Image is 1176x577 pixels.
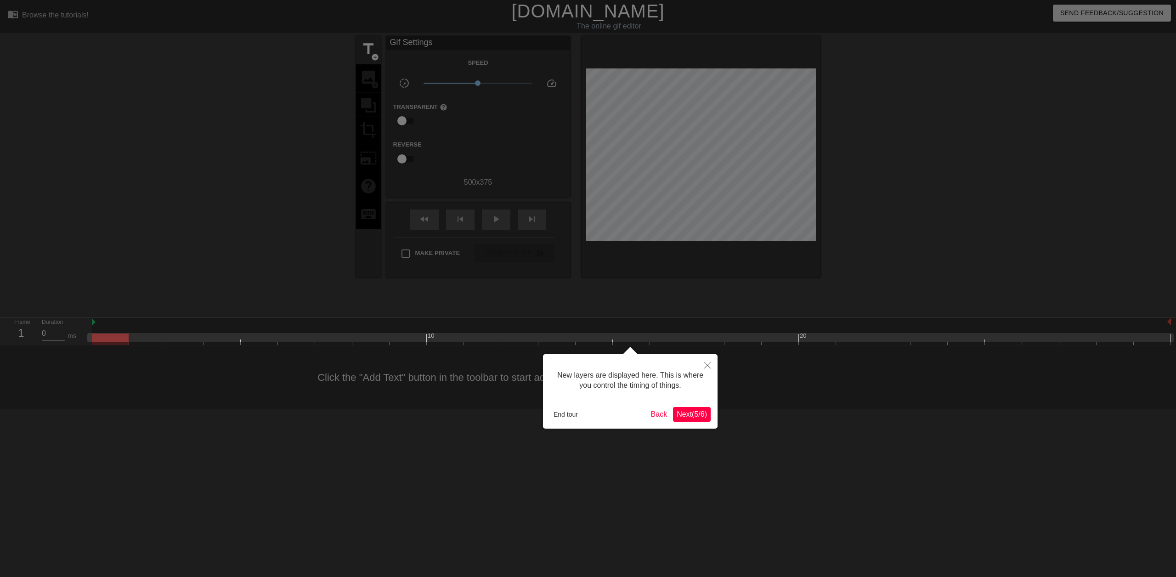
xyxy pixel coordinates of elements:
[697,354,718,375] button: Close
[677,410,707,418] span: Next ( 5 / 6 )
[550,361,711,400] div: New layers are displayed here. This is where you control the timing of things.
[550,407,582,421] button: End tour
[647,407,671,422] button: Back
[673,407,711,422] button: Next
